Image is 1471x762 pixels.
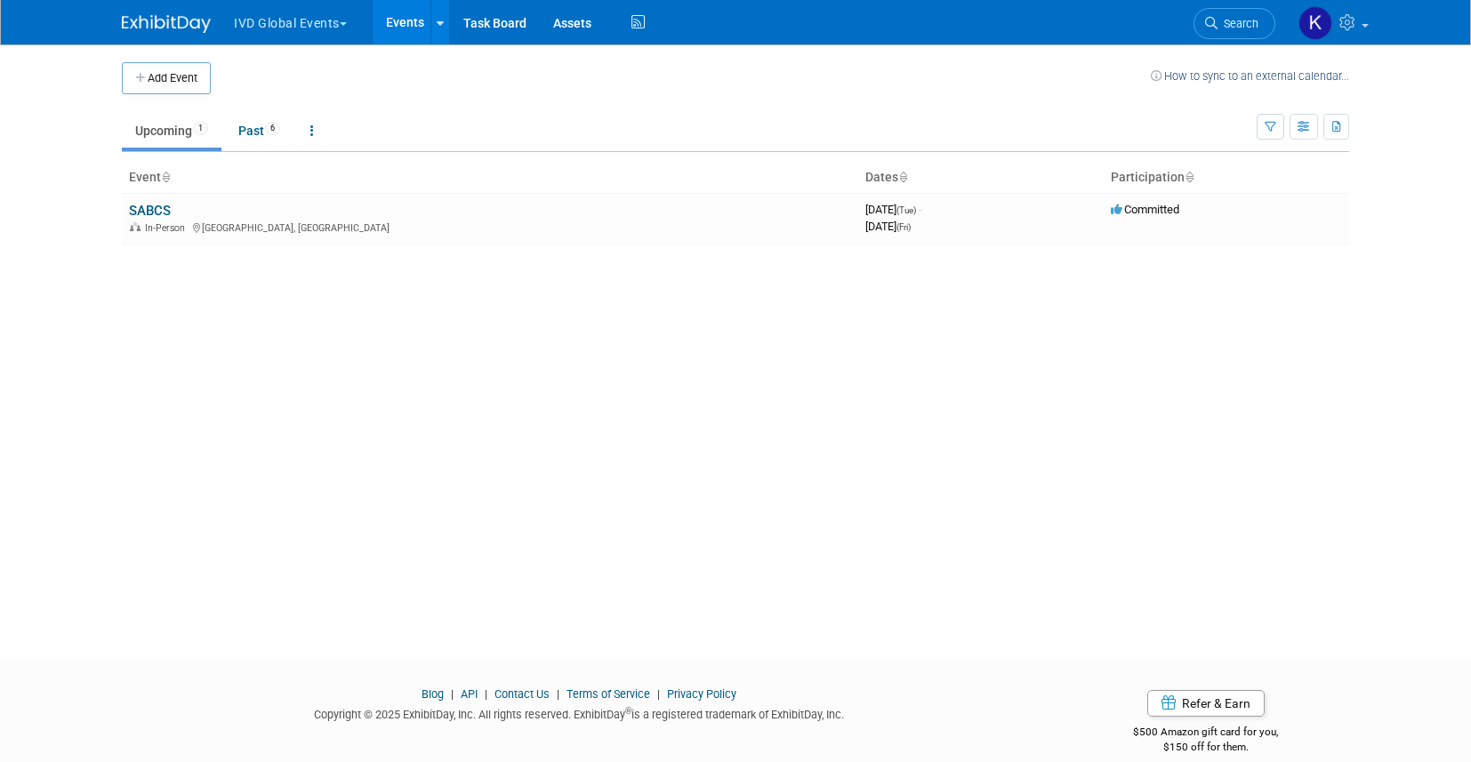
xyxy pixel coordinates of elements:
[898,170,907,184] a: Sort by Start Date
[858,163,1104,193] th: Dates
[161,170,170,184] a: Sort by Event Name
[1111,203,1179,216] span: Committed
[667,687,736,701] a: Privacy Policy
[896,222,911,232] span: (Fri)
[422,687,444,701] a: Blog
[552,687,564,701] span: |
[446,687,458,701] span: |
[122,702,1036,723] div: Copyright © 2025 ExhibitDay, Inc. All rights reserved. ExhibitDay is a registered trademark of Ex...
[567,687,650,701] a: Terms of Service
[461,687,478,701] a: API
[865,220,911,233] span: [DATE]
[130,222,141,231] img: In-Person Event
[480,687,492,701] span: |
[1063,713,1350,754] div: $500 Amazon gift card for you,
[122,114,221,148] a: Upcoming1
[625,706,631,716] sup: ®
[494,687,550,701] a: Contact Us
[1185,170,1194,184] a: Sort by Participation Type
[1151,69,1349,83] a: How to sync to an external calendar...
[653,687,664,701] span: |
[129,203,171,219] a: SABCS
[919,203,921,216] span: -
[193,122,208,135] span: 1
[1104,163,1349,193] th: Participation
[122,62,211,94] button: Add Event
[896,205,916,215] span: (Tue)
[122,163,858,193] th: Event
[1218,17,1258,30] span: Search
[225,114,293,148] a: Past6
[265,122,280,135] span: 6
[1063,740,1350,755] div: $150 off for them.
[1194,8,1275,39] a: Search
[1298,6,1332,40] img: Keirsten Davis
[145,222,190,234] span: In-Person
[1147,690,1265,717] a: Refer & Earn
[122,15,211,33] img: ExhibitDay
[129,220,851,234] div: [GEOGRAPHIC_DATA], [GEOGRAPHIC_DATA]
[865,203,921,216] span: [DATE]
